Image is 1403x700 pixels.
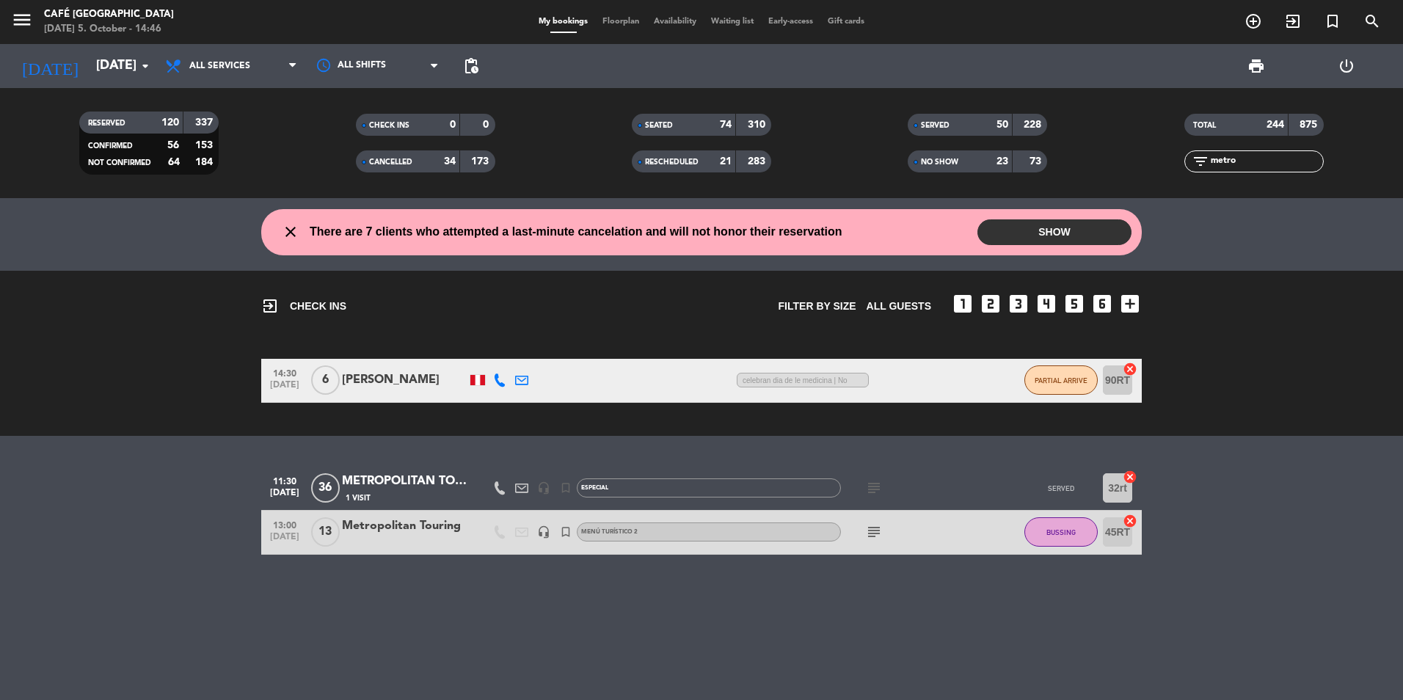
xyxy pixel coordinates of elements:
span: 1 Visit [346,492,371,504]
i: looks_two [979,292,1002,316]
span: [DATE] [266,532,303,549]
span: 13:00 [266,516,303,533]
strong: 50 [996,120,1008,130]
i: search [1363,12,1381,30]
span: RESERVED [88,120,125,127]
i: cancel [1123,514,1137,528]
button: PARTIAL ARRIVE [1024,365,1098,395]
span: [DATE] [266,488,303,505]
strong: 283 [748,156,768,167]
strong: 56 [167,140,179,150]
span: NOT CONFIRMED [88,159,151,167]
i: cancel [1123,362,1137,376]
button: menu [11,9,33,36]
span: Waiting list [704,18,761,26]
span: RESCHEDULED [645,158,699,166]
strong: 34 [444,156,456,167]
i: power_settings_new [1338,57,1355,75]
span: Especial [581,485,608,491]
i: cancel [1123,470,1137,484]
div: METROPOLITAN TOURING [342,472,467,491]
i: headset_mic [537,525,550,539]
strong: 244 [1267,120,1284,130]
span: Availability [646,18,704,26]
span: All services [189,61,250,71]
i: arrow_drop_down [136,57,154,75]
span: [DATE] [266,380,303,397]
span: Early-access [761,18,820,26]
span: Menú turístico 2 [581,529,638,535]
i: turned_in_not [559,525,572,539]
span: Filter by size [779,298,856,315]
div: LOG OUT [1302,44,1393,88]
i: looks_one [951,292,974,316]
i: headset_mic [537,481,550,495]
strong: 0 [483,120,492,130]
strong: 310 [748,120,768,130]
i: looks_6 [1090,292,1114,316]
span: SERVED [1048,484,1074,492]
strong: 23 [996,156,1008,167]
div: Metropolitan Touring [342,517,467,536]
span: CHECK INS [261,297,346,315]
span: TOTAL [1193,122,1216,129]
i: [DATE] [11,50,89,82]
div: [DATE] 5. October - 14:46 [44,22,174,37]
button: SHOW [977,219,1131,245]
strong: 74 [720,120,732,130]
strong: 0 [450,120,456,130]
span: 11:30 [266,472,303,489]
strong: 120 [161,117,179,128]
i: add_circle_outline [1245,12,1262,30]
span: 36 [311,473,340,503]
i: exit_to_app [261,297,279,315]
span: CONFIRMED [88,142,133,150]
span: SEATED [645,122,673,129]
strong: 875 [1300,120,1320,130]
span: My bookings [531,18,595,26]
i: close [282,223,299,241]
i: subject [865,523,883,541]
span: 6 [311,365,340,395]
i: turned_in_not [1324,12,1341,30]
span: 13 [311,517,340,547]
button: SERVED [1024,473,1098,503]
span: CHECK INS [369,122,409,129]
span: 14:30 [266,364,303,381]
span: Floorplan [595,18,646,26]
input: Filter by name... [1209,153,1323,169]
i: exit_to_app [1284,12,1302,30]
strong: 64 [168,157,180,167]
div: Café [GEOGRAPHIC_DATA] [44,7,174,22]
span: BUSSING [1046,528,1076,536]
strong: 153 [195,140,216,150]
strong: 228 [1024,120,1044,130]
strong: 337 [195,117,216,128]
strong: 73 [1030,156,1044,167]
span: SERVED [921,122,950,129]
span: NO SHOW [921,158,958,166]
span: print [1247,57,1265,75]
span: There are 7 clients who attempted a last-minute cancelation and will not honor their reservation [310,222,842,241]
span: CANCELLED [369,158,412,166]
span: celebran dia de le medicina | No [737,373,869,388]
button: BUSSING [1024,517,1098,547]
i: looks_3 [1007,292,1030,316]
span: PARTIAL ARRIVE [1035,376,1087,384]
i: add_box [1118,292,1142,316]
i: menu [11,9,33,31]
strong: 173 [471,156,492,167]
span: All guests [867,298,931,315]
span: pending_actions [462,57,480,75]
i: subject [865,479,883,497]
div: [PERSON_NAME] [342,371,467,390]
i: looks_4 [1035,292,1058,316]
i: turned_in_not [559,481,572,495]
span: Gift cards [820,18,872,26]
strong: 21 [720,156,732,167]
i: filter_list [1192,153,1209,170]
strong: 184 [195,157,216,167]
i: looks_5 [1063,292,1086,316]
